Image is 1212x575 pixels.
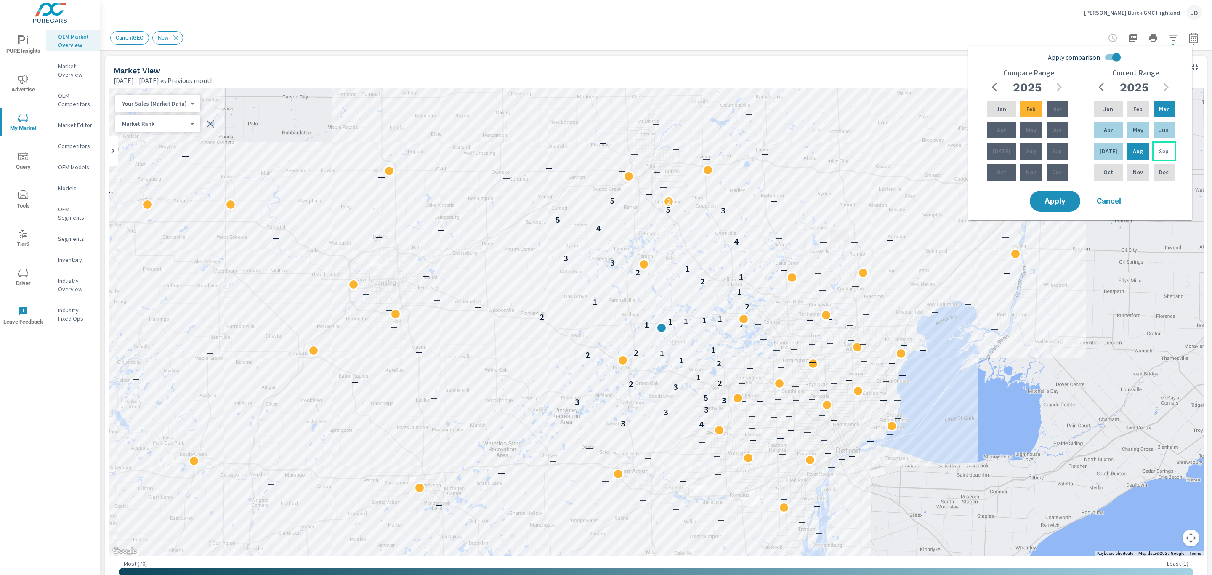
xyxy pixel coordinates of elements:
[610,258,615,268] p: 3
[847,335,854,345] p: —
[0,25,46,335] div: nav menu
[852,281,859,291] p: —
[122,100,187,107] p: Your Sales (Market Data)
[1002,232,1009,242] p: —
[683,316,688,326] p: 1
[791,344,798,354] p: —
[46,119,100,131] div: Market Editor
[739,396,747,406] p: —
[672,144,680,154] p: —
[645,189,652,199] p: —
[993,147,1010,155] p: [DATE]
[762,149,769,159] p: —
[747,362,754,372] p: —
[545,162,553,173] p: —
[797,361,804,371] p: —
[58,163,93,171] p: OEM Models
[1145,29,1161,46] button: Print Report
[664,407,668,417] p: 3
[555,215,560,225] p: 5
[1133,147,1143,155] p: Aug
[864,423,871,433] p: —
[610,196,614,206] p: 5
[734,236,739,246] p: 4
[660,182,667,192] p: —
[931,307,938,317] p: —
[58,32,93,49] p: OEM Market Overview
[1030,191,1080,212] button: Apply
[997,105,1006,113] p: Jan
[596,223,601,233] p: 4
[704,393,708,403] p: 5
[474,301,481,311] p: —
[1038,197,1072,205] span: Apply
[1187,5,1202,20] div: JD
[846,300,853,310] p: —
[635,267,640,277] p: 2
[644,320,649,330] p: 1
[493,255,500,265] p: —
[771,195,778,205] p: —
[699,419,704,429] p: 4
[422,270,429,280] p: —
[132,373,139,383] p: —
[498,467,505,477] p: —
[1112,69,1159,77] h6: Current Range
[1084,9,1180,16] p: [PERSON_NAME] Buick GMC Highland
[206,348,213,358] p: —
[1003,69,1055,77] h6: Compare Range
[1103,105,1113,113] p: Jan
[436,499,443,509] p: —
[433,295,441,305] p: —
[1013,80,1042,95] h2: 2025
[738,378,745,388] p: —
[390,322,397,332] p: —
[777,362,784,372] p: —
[842,353,849,363] p: —
[808,394,816,404] p: —
[58,184,93,192] p: Models
[1052,105,1062,113] p: Mar
[634,348,638,358] p: 2
[372,545,379,555] p: —
[46,232,100,245] div: Segments
[887,429,894,439] p: —
[58,234,93,243] p: Segments
[779,449,786,459] p: —
[965,299,972,309] p: —
[806,314,813,325] p: —
[860,339,867,349] p: —
[821,435,828,445] p: —
[748,411,755,421] p: —
[925,236,932,246] p: —
[718,515,725,525] p: —
[621,418,625,429] p: 3
[702,315,707,325] p: 1
[58,205,93,222] p: OEM Segments
[58,256,93,264] p: Inventory
[831,378,838,388] p: —
[818,410,825,420] p: —
[1003,267,1010,277] p: —
[46,60,100,81] div: Market Overview
[824,447,832,458] p: —
[860,355,867,365] p: —
[3,152,43,172] span: Query
[152,31,183,45] div: New
[867,435,874,445] p: —
[437,224,444,234] p: —
[804,427,811,437] p: —
[503,173,510,183] p: —
[808,339,816,349] p: —
[848,450,856,461] p: —
[599,137,606,147] p: —
[863,309,870,319] p: —
[593,297,597,307] p: 1
[46,30,100,51] div: OEM Market Overview
[575,397,579,407] p: 3
[672,504,680,514] p: —
[679,475,686,485] p: —
[1165,29,1182,46] button: Apply Filters
[378,171,385,181] p: —
[997,168,1006,176] p: Oct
